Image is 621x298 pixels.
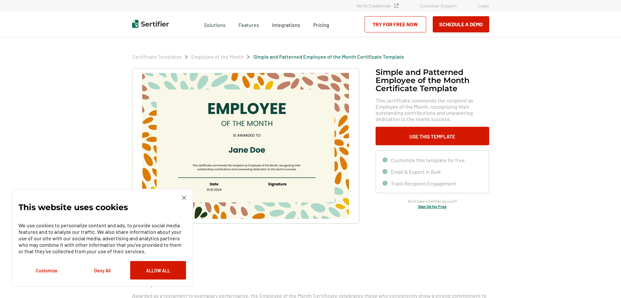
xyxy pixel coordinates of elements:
button: Use This Template [376,127,489,145]
img: Sertifier | Digital Credentialing Platform [132,20,169,28]
img: Cookie Popup Close [182,196,186,200]
a: Pricing [313,20,329,28]
a: Simple and Patterned Employee of the Month Certificate Template [253,54,404,60]
a: Certificate Templates [132,54,182,60]
span: Features [239,20,259,28]
iframe: Chat Widget [589,267,621,298]
p: This website uses cookies [19,204,128,210]
a: Login [478,3,489,8]
span: Don’t have a Sertifier account? [408,198,457,204]
a: Verify Credentials [356,3,399,8]
a: Integrations [272,20,300,28]
a: Employee of the Month [191,54,244,60]
span: Solutions [204,20,226,28]
button: Customize [19,261,74,280]
span: Track Recipient Engagement [391,180,457,186]
img: Verified [394,4,399,8]
a: Sign Up for Free [418,204,447,209]
span: Integrations [272,22,300,28]
span: Email & Export in Bulk [391,169,441,175]
div: Breadcrumb [132,54,404,60]
span: Customize this template for free [391,157,465,163]
span: Pricing [313,22,329,28]
img: Simple and Patterned Employee of the Month Certificate Template [142,73,349,219]
a: Try for Free Now [365,16,426,32]
a: Customer Support [420,3,457,8]
button: Schedule a Demo [433,16,489,32]
button: Deny All [74,261,130,280]
p: We use cookies to personalize content and ads, to provide social media features and to analyze ou... [19,222,186,255]
span: This certificate commends the recipient as Employee of the Month, recognizing their outstanding c... [376,97,489,122]
h1: Simple and Patterned Employee of the Month Certificate Template [376,68,489,92]
button: Allow All [130,261,186,280]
